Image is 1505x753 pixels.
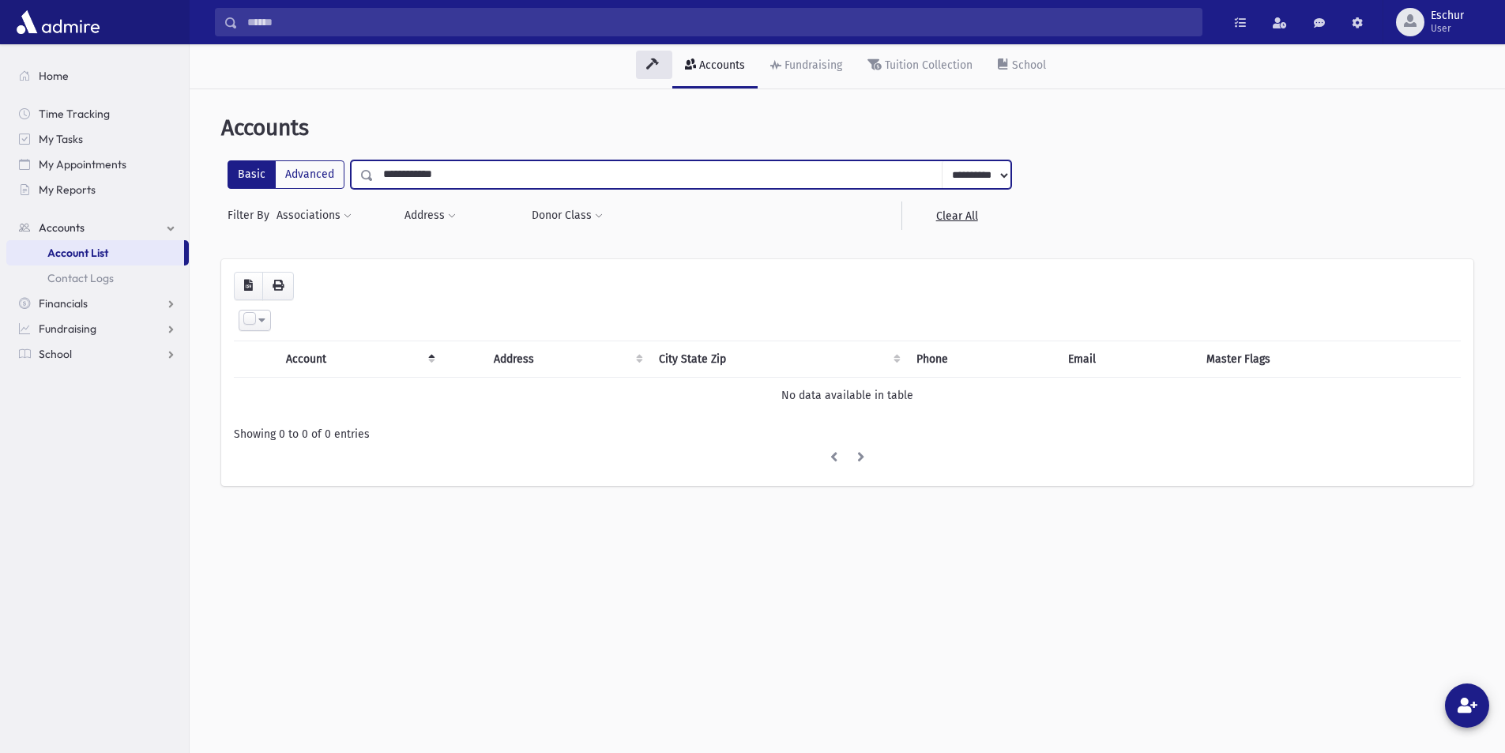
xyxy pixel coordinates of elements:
[276,201,352,230] button: Associations
[6,291,189,316] a: Financials
[228,160,276,189] label: Basic
[1197,341,1461,377] th: Master Flags
[6,265,189,291] a: Contact Logs
[6,215,189,240] a: Accounts
[262,272,294,300] button: Print
[277,341,441,377] th: Account: activate to sort column descending
[907,341,1059,377] th: Phone
[6,152,189,177] a: My Appointments
[6,341,189,367] a: School
[758,44,855,88] a: Fundraising
[234,272,263,300] button: CSV
[39,183,96,197] span: My Reports
[696,58,745,72] div: Accounts
[39,107,110,121] span: Time Tracking
[39,69,69,83] span: Home
[221,115,309,141] span: Accounts
[39,132,83,146] span: My Tasks
[6,63,189,88] a: Home
[228,160,344,189] div: FilterModes
[228,207,276,224] span: Filter By
[672,44,758,88] a: Accounts
[6,177,189,202] a: My Reports
[901,201,1011,230] a: Clear All
[6,240,184,265] a: Account List
[1431,22,1464,35] span: User
[39,347,72,361] span: School
[985,44,1059,88] a: School
[39,296,88,311] span: Financials
[1009,58,1046,72] div: School
[6,101,189,126] a: Time Tracking
[39,322,96,336] span: Fundraising
[855,44,985,88] a: Tuition Collection
[6,316,189,341] a: Fundraising
[234,426,1461,442] div: Showing 0 to 0 of 0 entries
[39,157,126,171] span: My Appointments
[1059,341,1197,377] th: Email
[6,126,189,152] a: My Tasks
[781,58,842,72] div: Fundraising
[404,201,457,230] button: Address
[484,341,649,377] th: Address : activate to sort column ascending
[47,246,108,260] span: Account List
[13,6,103,38] img: AdmirePro
[47,271,114,285] span: Contact Logs
[531,201,604,230] button: Donor Class
[238,8,1202,36] input: Search
[649,341,907,377] th: City State Zip : activate to sort column ascending
[1431,9,1464,22] span: Eschur
[275,160,344,189] label: Advanced
[234,377,1461,413] td: No data available in table
[39,220,85,235] span: Accounts
[882,58,973,72] div: Tuition Collection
